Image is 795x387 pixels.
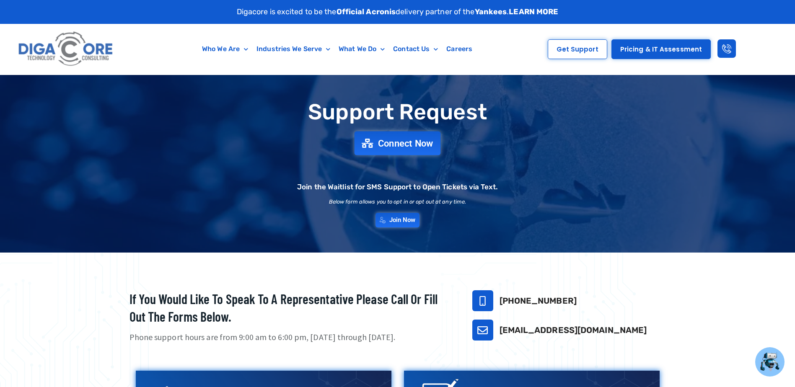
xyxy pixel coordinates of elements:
a: [EMAIL_ADDRESS][DOMAIN_NAME] [500,325,647,335]
a: Industries We Serve [252,39,334,59]
span: Connect Now [378,139,433,148]
a: Contact Us [389,39,442,59]
img: Digacore logo 1 [16,28,116,70]
a: What We Do [334,39,389,59]
h2: If you would like to speak to a representative please call or fill out the forms below. [129,290,451,325]
a: [PHONE_NUMBER] [500,296,577,306]
a: LEARN MORE [509,7,558,16]
h2: Below form allows you to opt in or opt out at any time. [329,199,466,204]
p: Digacore is excited to be the delivery partner of the . [237,6,559,18]
span: Pricing & IT Assessment [620,46,702,52]
h1: Support Request [109,100,687,124]
a: Join Now [375,213,420,227]
a: Who We Are [198,39,252,59]
a: support@digacore.com [472,320,493,341]
strong: Official Acronis [337,7,396,16]
a: Careers [442,39,476,59]
h2: Join the Waitlist for SMS Support to Open Tickets via Text. [297,183,498,191]
nav: Menu [156,39,518,59]
a: Pricing & IT Assessment [611,39,711,59]
a: Connect Now [355,132,441,155]
strong: Yankees [475,7,507,16]
span: Join Now [389,217,416,223]
a: Get Support [548,39,607,59]
p: Phone support hours are from 9:00 am to 6:00 pm, [DATE] through [DATE]. [129,331,451,343]
a: 732-646-5725 [472,290,493,311]
span: Get Support [557,46,598,52]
